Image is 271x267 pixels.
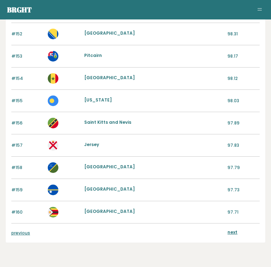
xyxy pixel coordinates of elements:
p: 97.71 [227,209,260,215]
p: 98.03 [227,98,260,104]
a: previous [11,230,30,236]
p: #154 [11,75,44,82]
p: 97.79 [227,164,260,171]
p: 97.83 [227,142,260,149]
p: #153 [11,53,44,59]
button: Toggle navigation [255,6,264,14]
img: sb.svg [48,162,58,173]
p: #155 [11,98,44,104]
p: 98.17 [227,53,260,59]
p: 98.12 [227,75,260,82]
p: 97.73 [227,187,260,193]
img: pw.svg [48,95,58,106]
img: pn.svg [48,51,58,62]
img: nr.svg [48,185,58,195]
a: Saint Kitts and Nevis [84,119,131,125]
p: #156 [11,120,44,126]
a: next [227,229,237,235]
a: [GEOGRAPHIC_DATA] [84,164,135,170]
a: [GEOGRAPHIC_DATA] [84,75,135,81]
p: #160 [11,209,44,215]
p: #152 [11,31,44,37]
p: #158 [11,164,44,171]
img: kn.svg [48,118,58,128]
p: 97.89 [227,120,260,126]
p: #157 [11,142,44,149]
img: je.svg [48,140,58,151]
a: [GEOGRAPHIC_DATA] [84,186,135,192]
a: [US_STATE] [84,97,112,103]
img: sn.svg [48,73,58,84]
p: #159 [11,187,44,193]
a: [GEOGRAPHIC_DATA] [84,208,135,214]
a: [GEOGRAPHIC_DATA] [84,30,135,36]
p: 98.31 [227,31,260,37]
a: Brght [7,5,32,14]
img: ba.svg [48,29,58,39]
a: Pitcairn [84,52,102,58]
img: zw.svg [48,207,58,217]
a: Jersey [84,141,99,147]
